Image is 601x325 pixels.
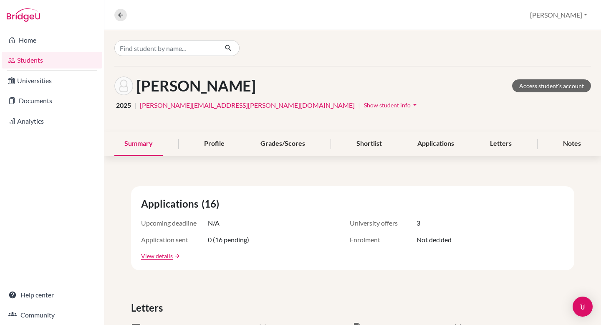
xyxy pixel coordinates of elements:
[116,100,131,110] span: 2025
[346,132,392,156] div: Shortlist
[194,132,235,156] div: Profile
[364,99,419,112] button: Show student infoarrow_drop_down
[141,196,202,211] span: Applications
[208,218,220,228] span: N/A
[2,307,102,323] a: Community
[141,218,208,228] span: Upcoming deadline
[512,79,591,92] a: Access student's account
[2,32,102,48] a: Home
[411,101,419,109] i: arrow_drop_down
[141,251,173,260] a: View details
[136,77,256,95] h1: [PERSON_NAME]
[134,100,136,110] span: |
[114,40,218,56] input: Find student by name...
[140,100,355,110] a: [PERSON_NAME][EMAIL_ADDRESS][PERSON_NAME][DOMAIN_NAME]
[114,132,163,156] div: Summary
[417,235,452,245] span: Not decided
[407,132,464,156] div: Applications
[350,218,417,228] span: University offers
[2,52,102,69] a: Students
[2,72,102,89] a: Universities
[7,8,40,22] img: Bridge-U
[250,132,315,156] div: Grades/Scores
[131,300,166,315] span: Letters
[553,132,591,156] div: Notes
[2,287,102,303] a: Help center
[141,235,208,245] span: Application sent
[2,113,102,129] a: Analytics
[364,102,411,109] span: Show student info
[350,235,417,245] span: Enrolment
[417,218,420,228] span: 3
[202,196,222,211] span: (16)
[573,297,593,317] div: Open Intercom Messenger
[480,132,522,156] div: Letters
[114,76,133,95] img: Jimmy Lau's avatar
[358,100,360,110] span: |
[173,253,180,259] a: arrow_forward
[526,7,591,23] button: [PERSON_NAME]
[208,235,249,245] span: 0 (16 pending)
[2,92,102,109] a: Documents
